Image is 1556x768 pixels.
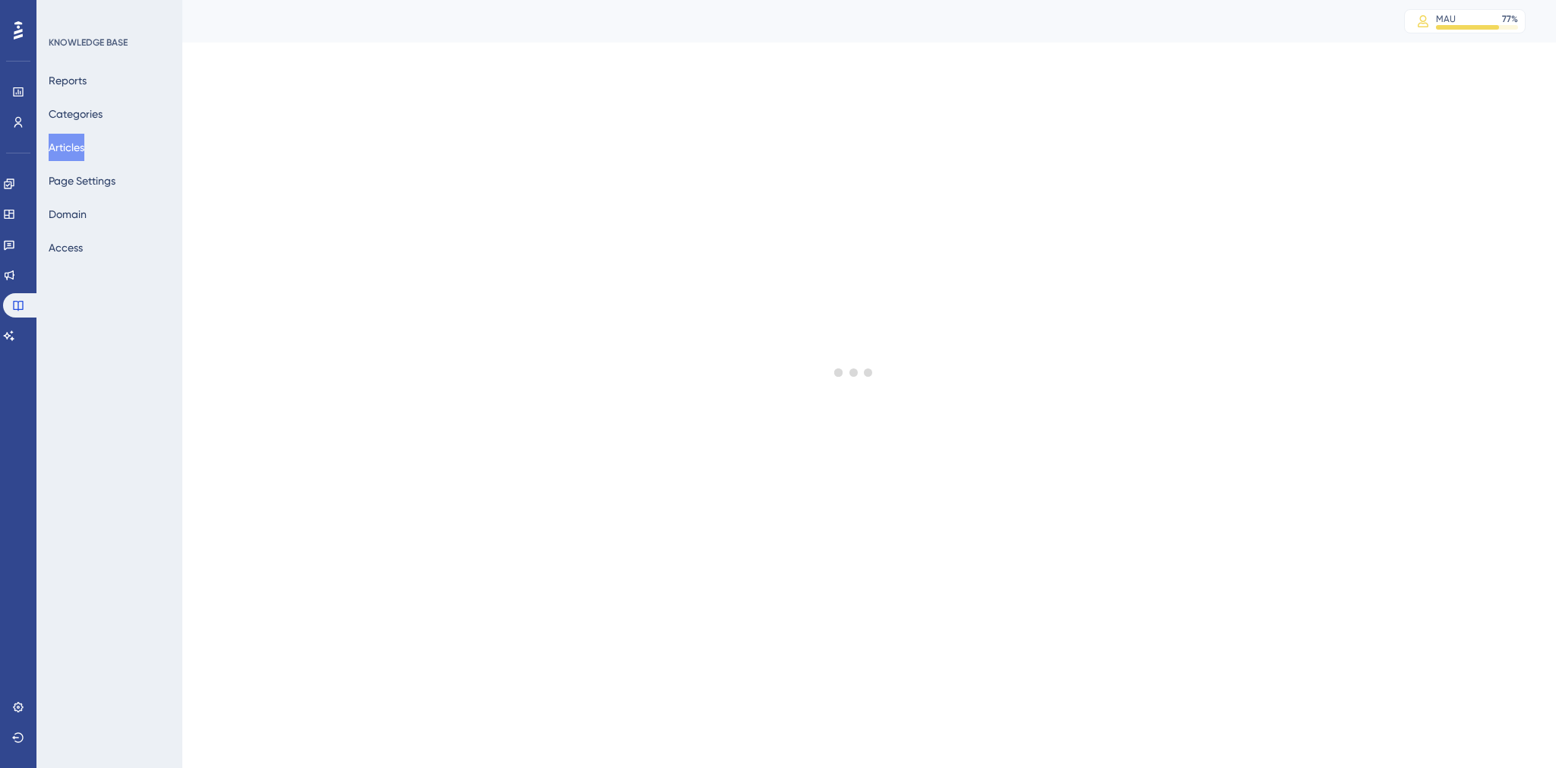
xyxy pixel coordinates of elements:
[49,67,87,94] button: Reports
[49,134,84,161] button: Articles
[1502,13,1518,25] div: 77 %
[49,201,87,228] button: Domain
[1436,13,1456,25] div: MAU
[49,234,83,261] button: Access
[49,100,103,128] button: Categories
[49,167,115,194] button: Page Settings
[49,36,128,49] div: KNOWLEDGE BASE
